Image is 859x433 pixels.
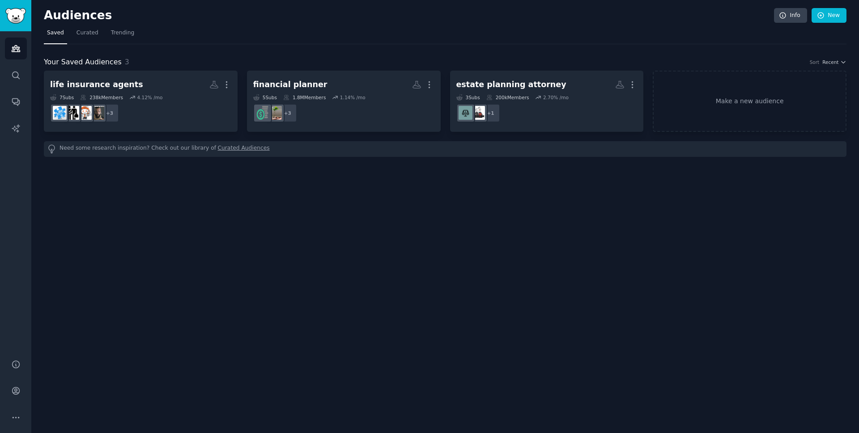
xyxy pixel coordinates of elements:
[456,79,566,90] div: estate planning attorney
[774,8,807,23] a: Info
[50,94,74,101] div: 7 Sub s
[44,71,238,132] a: life insurance agents7Subs238kMembers4.12% /mo+3InsuranceAgentsInsuranceInsuranceAgentLifeInsurance
[253,94,277,101] div: 5 Sub s
[5,8,26,24] img: GummySearch logo
[125,58,129,66] span: 3
[481,104,500,122] div: + 1
[822,59,846,65] button: Recent
[50,79,143,90] div: life insurance agents
[471,106,485,120] img: Lawyertalk
[73,26,102,44] a: Curated
[53,106,67,120] img: LifeInsurance
[44,26,67,44] a: Saved
[137,94,162,101] div: 4.12 % /mo
[459,106,472,120] img: EstatePlanning
[44,57,122,68] span: Your Saved Audiences
[90,106,104,120] img: InsuranceAgents
[100,104,119,122] div: + 3
[111,29,134,37] span: Trending
[340,94,366,101] div: 1.14 % /mo
[812,8,846,23] a: New
[278,104,297,122] div: + 3
[810,59,820,65] div: Sort
[44,8,774,23] h2: Audiences
[822,59,838,65] span: Recent
[65,106,79,120] img: InsuranceAgent
[253,79,327,90] div: financial planner
[450,71,644,132] a: estate planning attorney3Subs200kMembers2.70% /mo+1LawyertalkEstatePlanning
[653,71,846,132] a: Make a new audience
[218,144,270,154] a: Curated Audiences
[543,94,569,101] div: 2.70 % /mo
[108,26,137,44] a: Trending
[456,94,480,101] div: 3 Sub s
[247,71,441,132] a: financial planner5Subs1.8MMembers1.14% /mo+3FireFinancialPlanning
[78,106,92,120] img: Insurance
[44,141,846,157] div: Need some research inspiration? Check out our library of
[283,94,326,101] div: 1.8M Members
[255,106,269,120] img: FinancialPlanning
[268,106,282,120] img: Fire
[486,94,529,101] div: 200k Members
[80,94,123,101] div: 238k Members
[47,29,64,37] span: Saved
[77,29,98,37] span: Curated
